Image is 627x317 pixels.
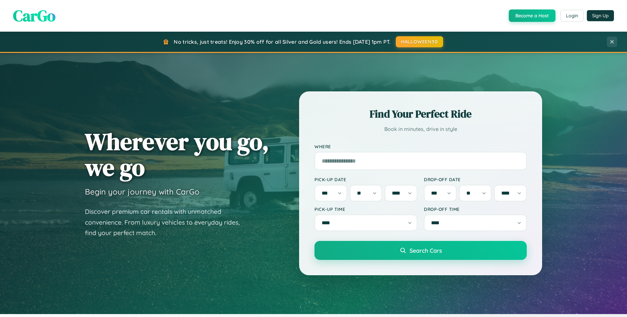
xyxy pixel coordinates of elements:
[560,10,584,22] button: Login
[396,36,443,47] button: HALLOWEEN30
[509,9,555,22] button: Become a Host
[314,124,527,134] p: Book in minutes, drive in style
[410,247,442,254] span: Search Cars
[424,206,527,212] label: Drop-off Time
[314,144,527,149] label: Where
[174,39,391,45] span: No tricks, just treats! Enjoy 30% off for all Silver and Gold users! Ends [DATE] 1pm PT.
[314,107,527,121] h2: Find Your Perfect Ride
[85,129,269,180] h1: Wherever you go, we go
[424,177,527,182] label: Drop-off Date
[85,206,248,238] p: Discover premium car rentals with unmatched convenience. From luxury vehicles to everyday rides, ...
[314,241,527,260] button: Search Cars
[314,177,417,182] label: Pick-up Date
[13,5,56,26] span: CarGo
[587,10,614,21] button: Sign Up
[85,187,200,197] h3: Begin your journey with CarGo
[314,206,417,212] label: Pick-up Time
